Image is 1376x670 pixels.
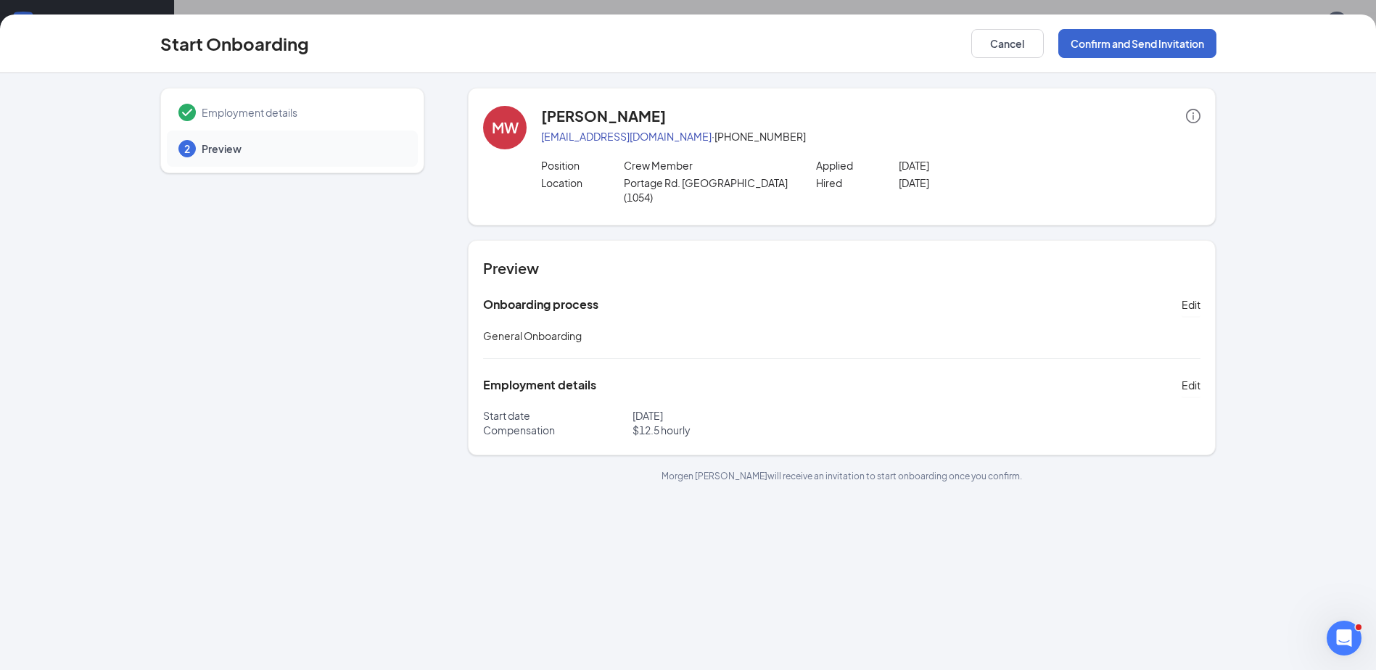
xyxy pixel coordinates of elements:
[160,31,309,56] h3: Start Onboarding
[184,141,190,156] span: 2
[971,29,1044,58] button: Cancel
[483,377,596,393] h5: Employment details
[1182,378,1200,392] span: Edit
[541,175,624,190] p: Location
[202,105,403,120] span: Employment details
[541,129,1200,144] p: · [PHONE_NUMBER]
[492,117,519,138] div: MW
[1182,297,1200,312] span: Edit
[483,297,598,313] h5: Onboarding process
[483,258,1200,278] h4: Preview
[483,329,582,342] span: General Onboarding
[541,130,712,143] a: [EMAIL_ADDRESS][DOMAIN_NAME]
[624,175,788,204] p: Portage Rd. [GEOGRAPHIC_DATA] (1054)
[624,158,788,173] p: Crew Member
[541,158,624,173] p: Position
[899,158,1063,173] p: [DATE]
[633,408,842,423] p: [DATE]
[1186,109,1200,123] span: info-circle
[202,141,403,156] span: Preview
[1182,373,1200,397] button: Edit
[1058,29,1216,58] button: Confirm and Send Invitation
[1327,621,1361,655] iframe: Intercom live chat
[633,423,842,437] p: $ 12.5 hourly
[541,106,666,126] h4: [PERSON_NAME]
[816,175,899,190] p: Hired
[468,470,1216,482] p: Morgen [PERSON_NAME] will receive an invitation to start onboarding once you confirm.
[178,104,196,121] svg: Checkmark
[483,408,633,423] p: Start date
[1182,293,1200,316] button: Edit
[899,175,1063,190] p: [DATE]
[483,423,633,437] p: Compensation
[816,158,899,173] p: Applied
